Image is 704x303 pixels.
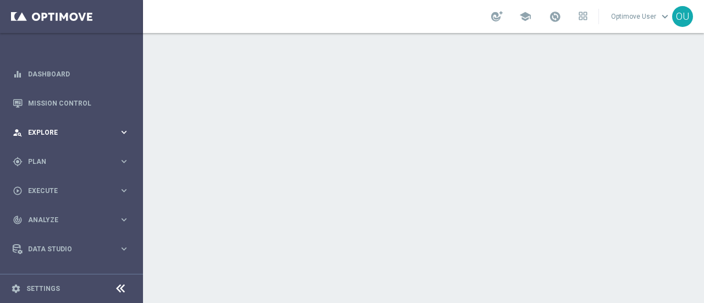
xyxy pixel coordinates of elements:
[13,186,119,196] div: Execute
[119,244,129,254] i: keyboard_arrow_right
[13,69,23,79] i: equalizer
[28,129,119,136] span: Explore
[119,214,129,225] i: keyboard_arrow_right
[12,245,130,254] button: Data Studio keyboard_arrow_right
[13,244,119,254] div: Data Studio
[12,128,130,137] button: person_search Explore keyboard_arrow_right
[13,263,129,293] div: Optibot
[12,186,130,195] button: play_circle_outline Execute keyboard_arrow_right
[119,185,129,196] i: keyboard_arrow_right
[119,156,129,167] i: keyboard_arrow_right
[13,157,23,167] i: gps_fixed
[519,10,531,23] span: school
[13,157,119,167] div: Plan
[13,215,23,225] i: track_changes
[13,89,129,118] div: Mission Control
[13,59,129,89] div: Dashboard
[28,89,129,118] a: Mission Control
[12,216,130,224] button: track_changes Analyze keyboard_arrow_right
[13,128,23,137] i: person_search
[610,8,672,25] a: Optimove Userkeyboard_arrow_down
[28,59,129,89] a: Dashboard
[11,284,21,294] i: settings
[672,6,693,27] div: OU
[119,127,129,137] i: keyboard_arrow_right
[28,217,119,223] span: Analyze
[13,128,119,137] div: Explore
[13,186,23,196] i: play_circle_outline
[28,246,119,252] span: Data Studio
[12,99,130,108] button: Mission Control
[12,70,130,79] button: equalizer Dashboard
[28,158,119,165] span: Plan
[26,285,60,292] a: Settings
[28,263,115,293] a: Optibot
[28,188,119,194] span: Execute
[659,10,671,23] span: keyboard_arrow_down
[12,157,130,166] button: gps_fixed Plan keyboard_arrow_right
[13,215,119,225] div: Analyze
[13,273,23,283] i: lightbulb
